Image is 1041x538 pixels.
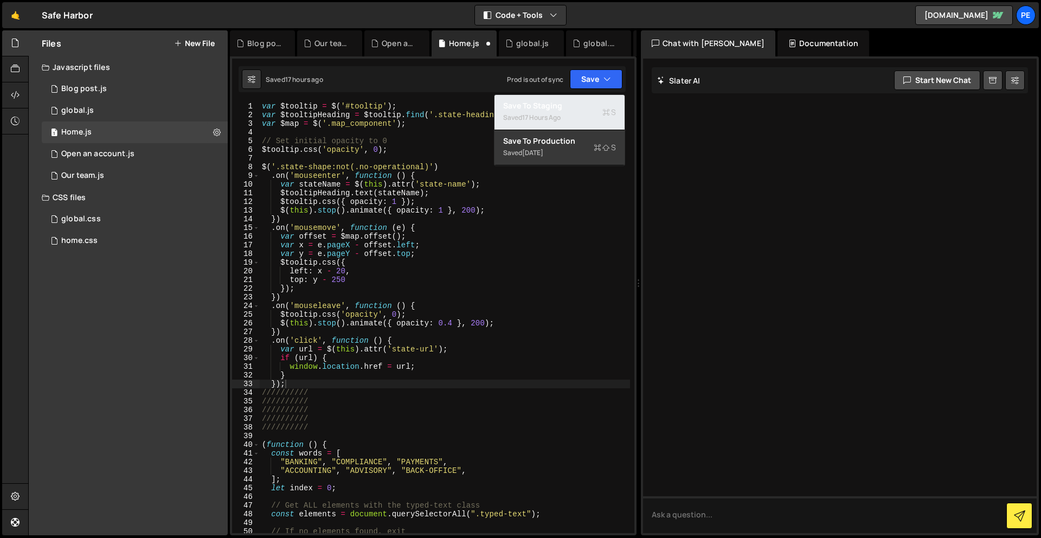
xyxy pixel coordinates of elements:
div: 31 [232,362,260,371]
div: 23 [232,293,260,302]
div: 50 [232,527,260,536]
div: [DATE] [522,148,543,157]
div: Save to Production [503,136,616,146]
div: Saved [503,146,616,159]
div: 16385/45478.js [42,100,228,121]
div: home.css [61,236,98,246]
div: Blog post.js [247,38,282,49]
div: 40 [232,440,260,449]
div: 35 [232,397,260,406]
div: Home.js [61,127,92,137]
div: 30 [232,354,260,362]
div: 17 [232,241,260,249]
div: 15 [232,223,260,232]
div: 16385/45136.js [42,143,228,165]
h2: Slater AI [657,75,701,86]
div: 38 [232,423,260,432]
div: Saved [266,75,323,84]
div: Saved [503,111,616,124]
div: 16385/44326.js [42,121,228,143]
div: 16385/45046.js [42,165,228,187]
div: 18 [232,249,260,258]
div: 22 [232,284,260,293]
div: 9 [232,171,260,180]
div: 32 [232,371,260,380]
div: 33 [232,380,260,388]
a: Pe [1016,5,1036,25]
div: 28 [232,336,260,345]
div: 8 [232,163,260,171]
div: Safe Harbor [42,9,93,22]
div: global.css [583,38,618,49]
div: 42 [232,458,260,466]
div: 5 [232,137,260,145]
div: 37 [232,414,260,423]
div: Prod is out of sync [507,75,563,84]
div: 4 [232,128,260,137]
div: 17 hours ago [285,75,323,84]
div: 13 [232,206,260,215]
button: Save [570,69,622,89]
div: 27 [232,328,260,336]
div: Chat with [PERSON_NAME] [641,30,775,56]
div: 49 [232,518,260,527]
span: S [594,142,616,153]
button: Save to ProductionS Saved[DATE] [494,130,625,165]
div: global.js [516,38,549,49]
div: 12 [232,197,260,206]
div: 29 [232,345,260,354]
div: 10 [232,180,260,189]
div: 26 [232,319,260,328]
div: 48 [232,510,260,518]
div: global.css [61,214,101,224]
div: 14 [232,215,260,223]
div: Save to Staging [503,100,616,111]
div: 41 [232,449,260,458]
div: 1 [232,102,260,111]
div: 20 [232,267,260,276]
div: Open an account.js [382,38,416,49]
button: Save to StagingS Saved17 hours ago [494,95,625,130]
div: 7 [232,154,260,163]
div: 16385/45146.css [42,230,228,252]
button: New File [174,39,215,48]
div: 45 [232,484,260,492]
span: 1 [51,129,57,138]
button: Code + Tools [475,5,566,25]
div: 21 [232,276,260,284]
div: 34 [232,388,260,397]
div: 25 [232,310,260,319]
div: 2 [232,111,260,119]
div: 19 [232,258,260,267]
div: 46 [232,492,260,501]
div: Javascript files [29,56,228,78]
div: 24 [232,302,260,310]
div: CSS files [29,187,228,208]
div: Blog post.js [61,84,107,94]
div: 16385/45328.css [42,208,228,230]
div: Our team.js [314,38,349,49]
div: 43 [232,466,260,475]
a: [DOMAIN_NAME] [915,5,1013,25]
div: 39 [232,432,260,440]
button: Start new chat [894,71,980,90]
div: 44 [232,475,260,484]
a: 🤙 [2,2,29,28]
h2: Files [42,37,61,49]
div: Home.js [449,38,479,49]
div: 11 [232,189,260,197]
div: 3 [232,119,260,128]
div: 36 [232,406,260,414]
div: 6 [232,145,260,154]
div: Our team.js [61,171,104,181]
div: Documentation [777,30,869,56]
div: global.js [61,106,94,116]
div: 17 hours ago [522,113,561,122]
div: Open an account.js [61,149,134,159]
div: 16 [232,232,260,241]
div: 47 [232,501,260,510]
span: S [602,107,616,118]
div: 16385/45865.js [42,78,228,100]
